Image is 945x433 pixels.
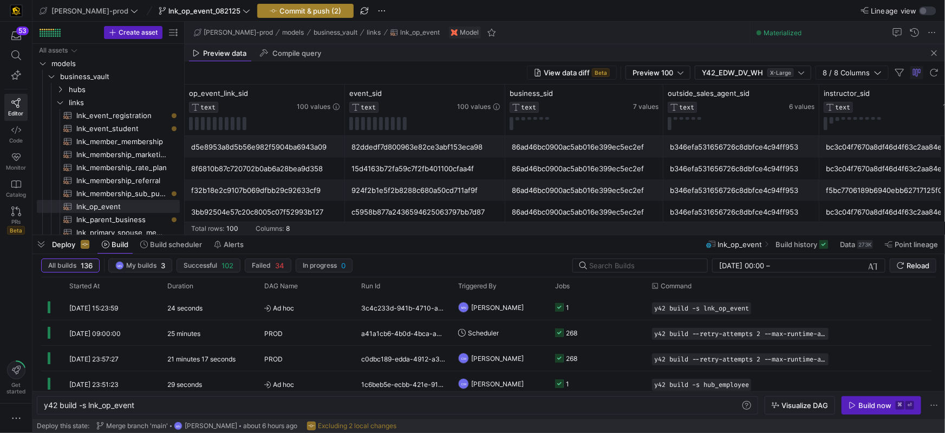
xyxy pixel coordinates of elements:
span: Visualize DAG [781,401,828,410]
button: lnk_op_event [388,26,442,39]
span: Ad hoc [264,295,348,321]
span: hubs [69,83,178,96]
div: 86ad46bc0900ac5ab016e399ec5ec2ef [512,202,657,223]
span: 0 [341,261,346,270]
div: 86ad46bc0900ac5ab016e399ec5ec2ef [512,137,657,158]
span: lnk_op_event​​​​​​​​​​ [76,201,167,213]
div: b346efa531656726c8dbfce4c94ff953 [670,202,813,223]
button: Alerts [209,235,249,254]
a: lnk_event_student​​​​​​​​​​ [37,122,180,135]
span: All builds [48,262,76,269]
span: y42 build -s hub_employee [654,381,749,389]
span: Command [661,282,692,290]
span: lnk_event_registration​​​​​​​​​​ [76,109,167,122]
div: Press SPACE to select this row. [37,109,180,122]
button: business_vault [311,26,360,39]
button: Commit & push (2) [257,4,354,18]
y42-duration: 24 seconds [167,304,203,312]
div: 86ad46bc0900ac5ab016e399ec5ec2ef [512,180,657,201]
div: Press SPACE to select this row. [37,174,180,187]
span: lnk_op_event [400,29,440,36]
div: 1 [566,371,569,397]
span: Data [840,240,855,249]
span: 6 values [789,103,814,111]
div: Press SPACE to select this row. [37,122,180,135]
span: TEXT [200,104,216,111]
div: Press SPACE to select this row. [37,44,180,57]
span: models [283,29,304,36]
span: Run Id [361,282,380,290]
button: In progress0 [296,258,353,273]
kbd: ⌘ [896,401,904,410]
button: models [280,26,307,39]
span: TEXT [835,104,850,111]
span: Triggered By [458,282,497,290]
a: lnk_event_registration​​​​​​​​​​ [37,109,180,122]
button: [PERSON_NAME]-prod [37,4,141,18]
span: [DATE] 23:51:23 [69,380,119,389]
div: a41a1cb6-4b0d-4bca-a2c8-059278e02af8 [355,320,452,345]
span: In progress [303,262,337,269]
div: Press SPACE to select this row. [37,148,180,161]
button: Create asset [104,26,162,39]
span: business_vault [314,29,357,36]
div: All assets [39,47,68,54]
div: 924f2b1e5f2b8288c680a50cd711af9f [351,180,499,201]
span: business_vault [60,70,178,83]
kbd: ⏎ [905,401,914,410]
span: models [51,57,178,70]
button: Getstarted [4,357,28,399]
span: lnk_membership_sub_purchase_channel​​​​​​​​​​ [76,188,167,200]
span: 8 / 8 Columns [823,68,874,77]
span: X-Large [767,68,794,77]
span: Preview 100 [633,68,673,77]
a: lnk_member_membership​​​​​​​​​​ [37,135,180,148]
div: 1c6beb5e-ecbb-421e-91a4-516c0a6297df [355,371,452,396]
a: lnk_membership_referral​​​​​​​​​​ [37,174,180,187]
div: Press SPACE to select this row. [37,70,180,83]
span: lnk_membership_marketing​​​​​​​​​​ [76,148,167,161]
span: lnk_event_student​​​​​​​​​​ [76,122,167,135]
button: Build now⌘⏎ [842,396,921,415]
span: Ad hoc [264,372,348,397]
span: y42 build -s lnk_op_event [654,305,749,312]
span: PROD [264,346,283,372]
button: 53 [4,26,28,46]
div: 1 [566,295,569,320]
div: c0dbc189-edda-4912-a3ae-c07f24789c28 [355,346,452,371]
span: Point lineage [895,240,938,249]
a: lnk_membership_marketing​​​​​​​​​​ [37,148,180,161]
span: [PERSON_NAME]-prod [204,29,273,36]
button: links [364,26,384,39]
button: Visualize DAG [765,396,835,415]
div: Press SPACE to select this row. [41,320,932,346]
span: links [367,29,381,36]
div: Press SPACE to select this row. [37,83,180,96]
button: lnk_op_event_082125 [156,4,253,18]
button: MNMy builds3 [108,258,172,273]
div: MN [115,261,124,270]
y42-duration: 25 minutes [167,329,200,338]
span: [PERSON_NAME] [471,371,524,397]
a: lnk_membership_sub_purchase_channel​​​​​​​​​​ [37,187,180,200]
span: Successful [184,262,217,269]
div: 268 [566,346,577,371]
a: lnk_primary_spouse_member_grouping​​​​​​​​​​ [37,226,180,239]
span: Materialized [764,29,801,37]
button: Failed34 [245,258,291,273]
button: View data diffBeta [527,66,617,80]
span: Build [112,240,128,249]
div: b346efa531656726c8dbfce4c94ff953 [670,137,813,158]
div: d5e8953a8d5b56e982f5904ba6943a09 [191,137,338,158]
span: 100 values [457,103,491,111]
span: event_sid [349,89,382,98]
span: 102 [221,261,233,270]
div: Press SPACE to select this row. [41,371,932,397]
span: [DATE] 23:57:27 [69,355,119,363]
div: MN [174,422,183,430]
button: All builds136 [41,258,100,273]
div: Press SPACE to select this row. [37,187,180,200]
span: Y42_EDW_DV_WH [702,68,763,77]
a: lnk_parent_business​​​​​​​​​​ [37,213,180,226]
a: lnk_membership_rate_plan​​​​​​​​​​ [37,161,180,174]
